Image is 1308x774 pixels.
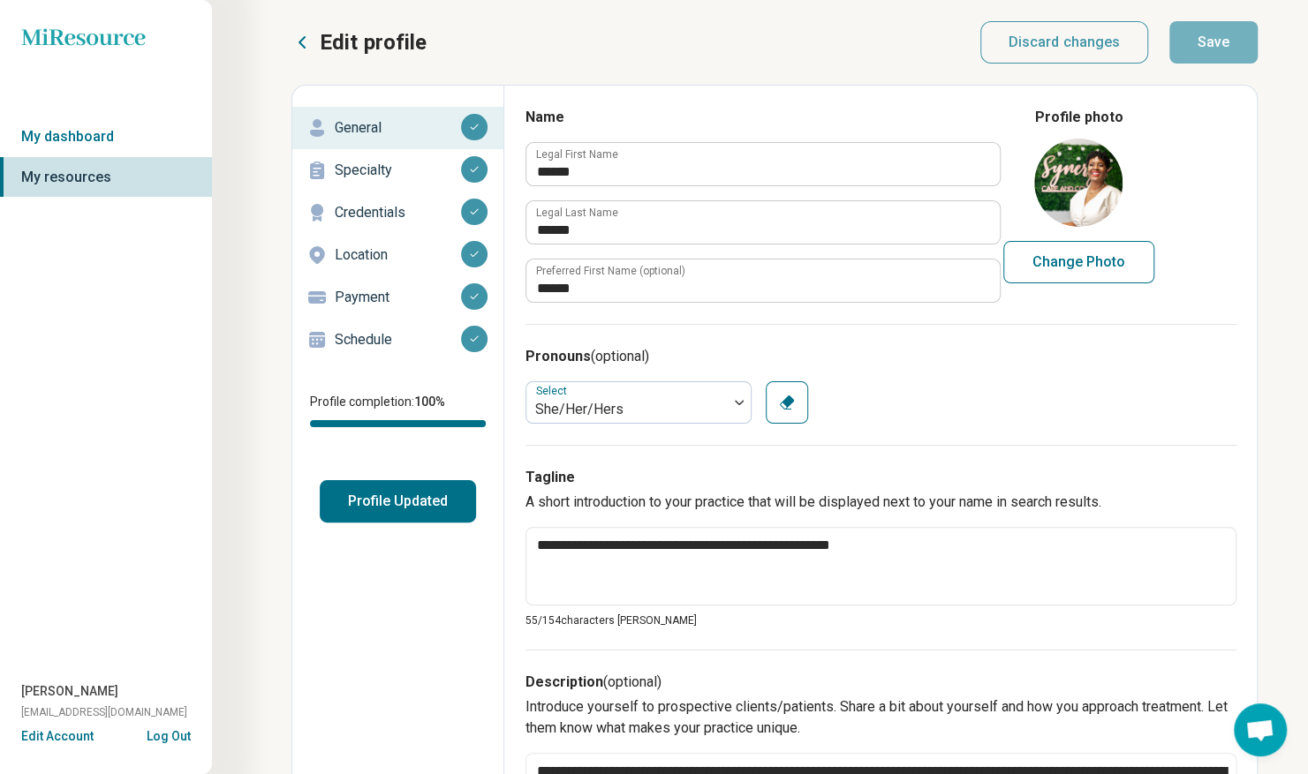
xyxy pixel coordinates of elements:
h3: Name [525,107,999,128]
button: Profile Updated [320,480,476,522]
a: General [292,107,503,149]
p: Introduce yourself to prospective clients/patients. Share a bit about yourself and how you approa... [525,696,1236,739]
h3: Pronouns [525,346,1236,367]
h3: Tagline [525,467,1236,488]
div: Profile completion: [292,382,503,438]
p: Location [335,244,461,266]
button: Change Photo [1003,241,1154,283]
a: Location [292,234,503,276]
p: A short introduction to your practice that will be displayed next to your name in search results. [525,492,1236,513]
button: Save [1169,21,1258,64]
label: Preferred First Name (optional) [536,266,685,276]
span: [EMAIL_ADDRESS][DOMAIN_NAME] [21,704,187,720]
button: Discard changes [980,21,1149,64]
p: Schedule [335,329,461,350]
p: Credentials [335,202,461,223]
p: General [335,117,461,139]
p: Payment [335,287,461,308]
p: Specialty [335,160,461,181]
button: Log Out [147,727,191,741]
div: Profile completion [310,420,486,427]
a: Schedule [292,319,503,361]
span: (optional) [603,673,662,690]
button: Edit Account [21,727,94,746]
label: Select [536,384,571,396]
span: [PERSON_NAME] [21,682,118,701]
legend: Profile photo [1034,107,1123,128]
a: Specialty [292,149,503,192]
div: Open chat [1234,703,1287,756]
span: 100 % [414,395,445,409]
h3: Description [525,672,1236,693]
span: (optional) [591,348,649,364]
button: Edit profile [291,28,427,56]
a: Credentials [292,192,503,234]
a: Payment [292,276,503,319]
div: She/Her/Hers [535,399,719,420]
label: Legal Last Name [536,207,618,218]
label: Legal First Name [536,149,618,160]
p: 55/ 154 characters [PERSON_NAME] [525,612,1236,628]
img: avatar image [1034,139,1123,227]
p: Edit profile [320,28,427,56]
